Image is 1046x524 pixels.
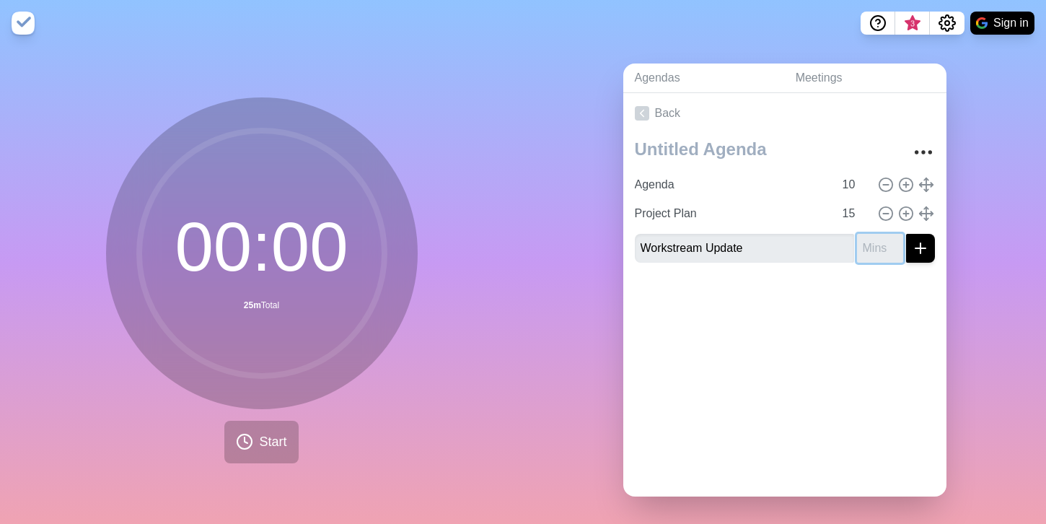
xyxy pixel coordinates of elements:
button: Sign in [970,12,1034,35]
a: Back [623,93,946,134]
input: Mins [837,199,871,228]
button: Start [224,421,298,463]
input: Mins [857,234,903,263]
button: Settings [930,12,964,35]
img: timeblocks logo [12,12,35,35]
a: Agendas [623,64,784,93]
a: Meetings [784,64,946,93]
input: Mins [837,170,871,199]
button: Help [861,12,895,35]
img: google logo [976,17,988,29]
input: Name [635,234,854,263]
input: Name [629,170,834,199]
button: What’s new [895,12,930,35]
button: More [909,138,938,167]
span: Start [259,432,286,452]
span: 3 [907,18,918,30]
input: Name [629,199,834,228]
